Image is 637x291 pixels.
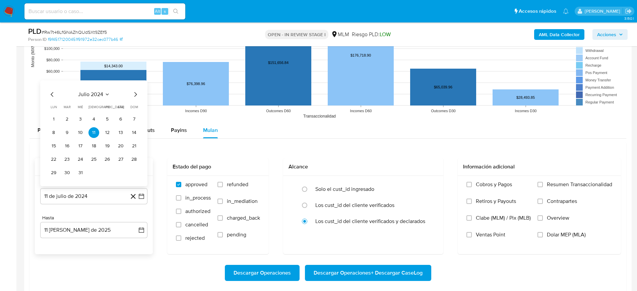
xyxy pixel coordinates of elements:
span: Riesgo PLD: [352,31,391,38]
span: Accesos rápidos [519,8,556,15]
span: Alt [155,8,160,14]
button: AML Data Collector [534,29,584,40]
button: search-icon [169,7,183,16]
button: Acciones [592,29,628,40]
b: AML Data Collector [539,29,580,40]
span: # Rw7t46LfGNAZhQUdSXt9ZEf5 [42,29,107,35]
b: PLD [28,26,42,37]
a: f9f45171200451f91972e32cec077b46 [48,37,123,43]
a: Notificaciones [563,8,569,14]
span: 3.150.1 [624,16,634,21]
div: MLM [331,31,349,38]
p: OPEN - IN REVIEW STAGE I [265,30,328,39]
span: s [164,8,166,14]
span: LOW [380,30,391,38]
span: Acciones [597,29,616,40]
p: diego.gardunorosas@mercadolibre.com.mx [585,8,623,14]
b: Person ID [28,37,47,43]
a: Salir [625,8,632,15]
input: Buscar usuario o caso... [24,7,185,16]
